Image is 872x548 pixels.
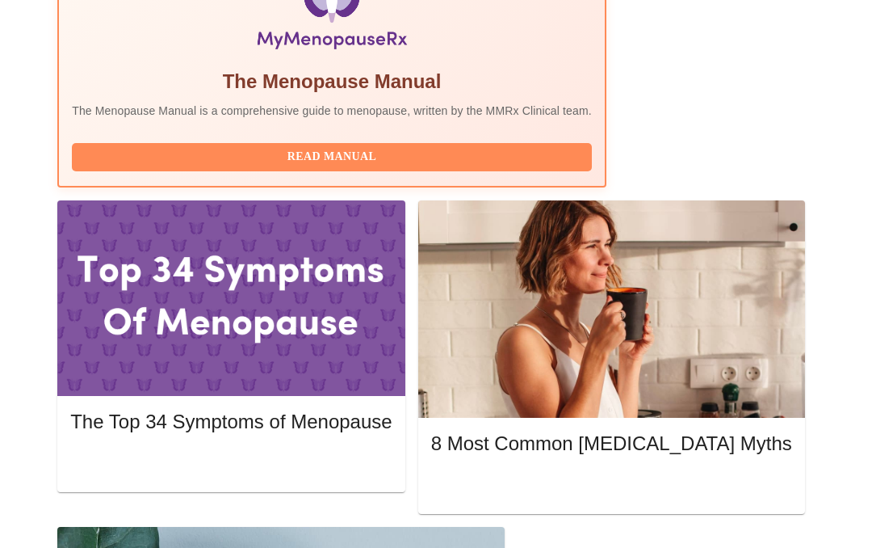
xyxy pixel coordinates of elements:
h5: The Top 34 Symptoms of Menopause [70,409,392,435]
span: Read More [447,476,776,496]
button: Read More [431,472,792,500]
h5: 8 Most Common [MEDICAL_DATA] Myths [431,431,792,457]
h5: The Menopause Manual [72,69,592,95]
p: The Menopause Manual is a comprehensive guide to menopause, written by the MMRx Clinical team. [72,103,592,119]
a: Read More [70,455,396,469]
a: Read More [431,477,796,491]
span: Read More [86,453,375,474]
span: Read Manual [88,147,576,167]
button: Read Manual [72,143,592,171]
button: Read More [70,449,392,478]
a: Read Manual [72,149,596,162]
